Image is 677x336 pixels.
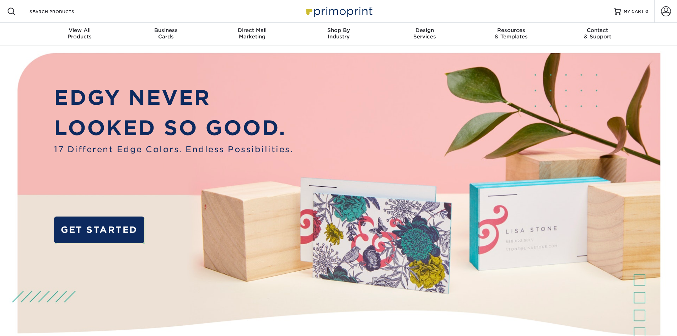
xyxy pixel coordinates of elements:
span: Resources [468,27,554,33]
a: Shop ByIndustry [295,23,382,46]
span: Design [382,27,468,33]
a: Direct MailMarketing [209,23,295,46]
div: Marketing [209,27,295,40]
a: Resources& Templates [468,23,554,46]
div: & Support [554,27,641,40]
a: DesignServices [382,23,468,46]
div: & Templates [468,27,554,40]
span: Direct Mail [209,27,295,33]
div: Industry [295,27,382,40]
p: LOOKED SO GOOD. [54,113,293,143]
span: MY CART [624,9,644,15]
div: Services [382,27,468,40]
span: Contact [554,27,641,33]
a: View AllProducts [37,23,123,46]
a: BusinessCards [123,23,209,46]
div: Products [37,27,123,40]
span: 17 Different Edge Colors. Endless Possibilities. [54,143,293,155]
img: Primoprint [303,4,374,19]
span: Shop By [295,27,382,33]
span: Business [123,27,209,33]
span: 0 [645,9,649,14]
a: GET STARTED [54,217,144,243]
span: View All [37,27,123,33]
a: Contact& Support [554,23,641,46]
input: SEARCH PRODUCTS..... [29,7,98,16]
div: Cards [123,27,209,40]
p: EDGY NEVER [54,82,293,113]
